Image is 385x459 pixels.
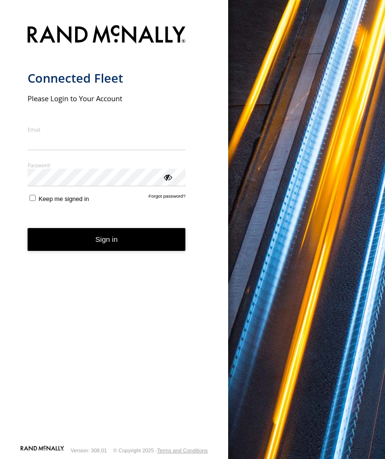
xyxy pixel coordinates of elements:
[28,162,186,169] label: Password
[28,94,186,103] h2: Please Login to Your Account
[28,70,186,86] h1: Connected Fleet
[149,193,186,202] a: Forgot password?
[20,446,64,455] a: Visit our Website
[28,126,186,133] label: Email
[29,195,36,201] input: Keep me signed in
[28,23,186,48] img: Rand McNally
[163,172,172,182] div: ViewPassword
[28,228,186,251] button: Sign in
[113,448,208,453] div: © Copyright 2025 -
[28,19,201,445] form: main
[71,448,107,453] div: Version: 308.01
[38,195,89,202] span: Keep me signed in
[157,448,208,453] a: Terms and Conditions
